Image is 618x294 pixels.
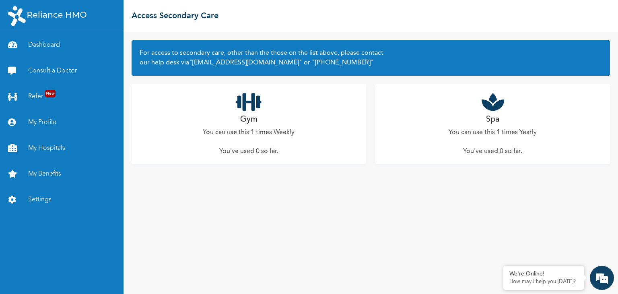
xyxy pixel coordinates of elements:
div: Chat with us now [42,45,135,56]
p: How may I help you today? [509,279,578,285]
a: "[PHONE_NUMBER]" [310,60,374,66]
div: Minimize live chat window [132,4,151,23]
div: We're Online! [509,271,578,277]
p: You can use this 1 times Weekly [203,128,295,137]
img: RelianceHMO's Logo [8,6,87,26]
h2: Access Secondary Care [132,10,218,22]
p: You've used 0 so far . [219,147,278,156]
p: You've used 0 so far . [463,147,522,156]
h2: Spa [486,114,499,126]
span: New [45,90,56,97]
span: We're online! [47,103,111,184]
a: "[EMAIL_ADDRESS][DOMAIN_NAME]" [189,60,302,66]
div: FAQs [79,251,154,275]
textarea: Type your message and hit 'Enter' [4,222,153,251]
h2: Gym [240,114,257,126]
img: d_794563401_company_1708531726252_794563401 [15,40,33,60]
p: You can use this 1 times Yearly [449,128,537,137]
span: Conversation [4,265,79,270]
h2: For access to secondary care, other than the those on the list above, please contact our help des... [140,48,602,68]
